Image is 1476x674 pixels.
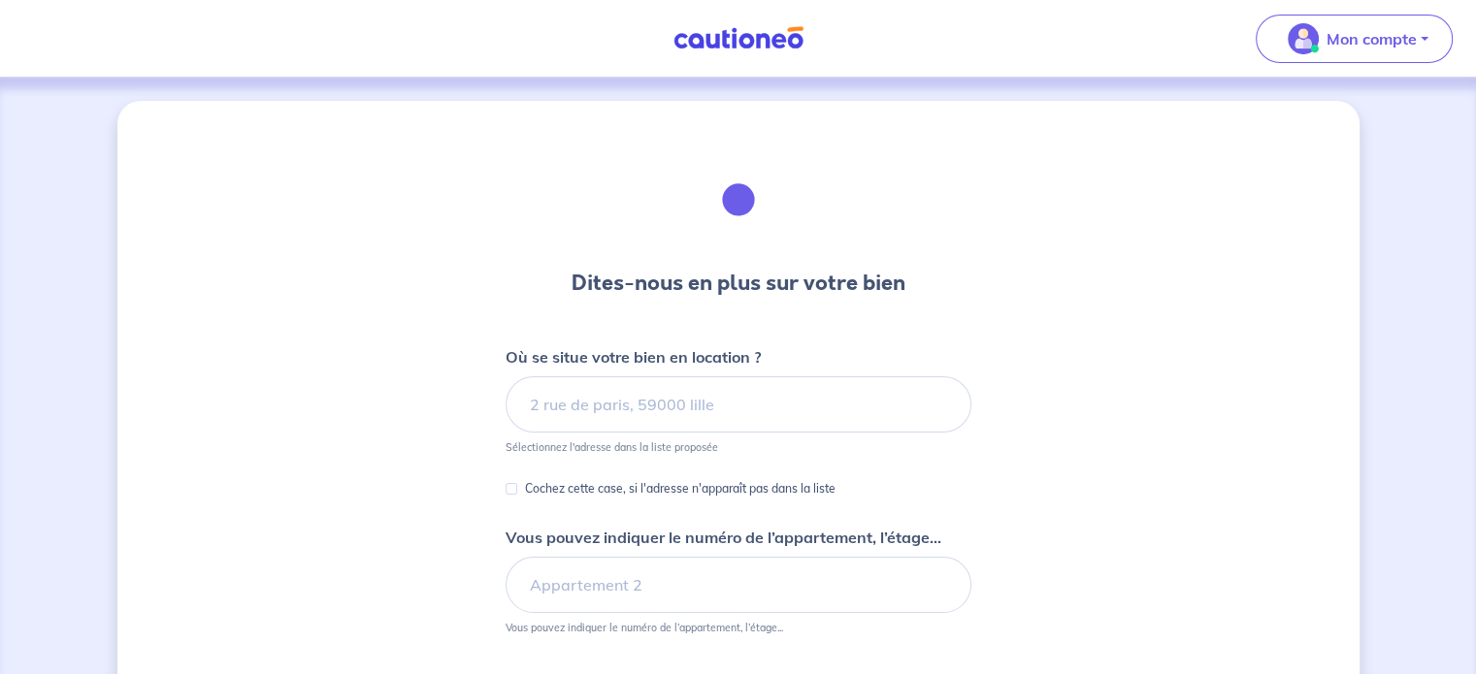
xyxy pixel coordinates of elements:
[506,376,971,433] input: 2 rue de paris, 59000 lille
[666,26,811,50] img: Cautioneo
[525,477,836,500] p: Cochez cette case, si l'adresse n'apparaît pas dans la liste
[506,557,971,613] input: Appartement 2
[1327,27,1417,50] p: Mon compte
[506,440,718,454] p: Sélectionnez l'adresse dans la liste proposée
[572,268,905,299] h3: Dites-nous en plus sur votre bien
[1288,23,1319,54] img: illu_account_valid_menu.svg
[506,345,761,369] p: Où se situe votre bien en location ?
[1256,15,1453,63] button: illu_account_valid_menu.svgMon compte
[506,621,783,634] p: Vous pouvez indiquer le numéro de l’appartement, l’étage...
[686,147,791,252] img: illu_houses.svg
[506,526,941,549] p: Vous pouvez indiquer le numéro de l’appartement, l’étage...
